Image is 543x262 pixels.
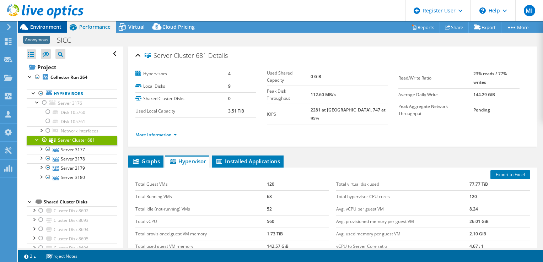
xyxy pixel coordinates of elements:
[135,83,228,90] label: Local Disks
[27,89,117,98] a: Hypervisors
[336,240,469,252] td: vCPU to Server Core ratio
[44,198,117,206] div: Shared Cluster Disks
[135,70,228,77] label: Hypervisors
[135,178,267,191] td: Total Guest VMs
[135,132,177,138] a: More Information
[473,92,495,98] b: 144.29 GiB
[336,190,469,203] td: Total hypervisor CPU cores
[50,74,87,80] b: Collector Run 264
[524,5,535,16] span: MI
[398,75,473,82] label: Read/Write Ratio
[54,36,82,44] h1: SICC
[27,225,117,234] a: Cluster Disk 8694
[135,228,267,240] td: Total provisioned guest VM memory
[267,190,329,203] td: 68
[267,178,329,191] td: 120
[135,240,267,252] td: Total used guest VM memory
[27,145,117,154] a: Server 3177
[267,240,329,252] td: 142.57 GiB
[469,240,530,252] td: 4.67 : 1
[135,108,228,115] label: Used Local Capacity
[27,206,117,215] a: Cluster Disk 8692
[27,163,117,173] a: Server 3179
[479,7,486,14] svg: \n
[128,23,145,30] span: Virtual
[311,92,336,98] b: 112.60 MB/s
[469,190,530,203] td: 120
[228,71,231,77] b: 4
[311,107,386,121] b: 2281 at [GEOGRAPHIC_DATA], 747 at 95%
[336,228,469,240] td: Avg. used memory per guest VM
[406,22,440,33] a: Reports
[208,51,228,60] span: Details
[469,228,530,240] td: 2.10 GiB
[19,252,41,261] a: 2
[169,158,206,165] span: Hypervisor
[215,158,280,165] span: Installed Applications
[58,137,95,143] span: Server Cluster 681
[311,73,321,80] b: 0 GiB
[27,244,117,253] a: Cluster Disk 8696
[27,154,117,163] a: Server 3178
[469,178,530,191] td: 77.77 TiB
[27,234,117,243] a: Cluster Disk 8695
[145,52,206,59] span: Server Cluster 681
[490,170,530,179] a: Export to Excel
[27,73,117,82] a: Collector Run 264
[473,71,507,85] b: 23% reads / 77% writes
[162,23,195,30] span: Cloud Pricing
[228,108,244,114] b: 3.51 TiB
[336,203,469,215] td: Avg. vCPU per guest VM
[267,203,329,215] td: 52
[132,158,160,165] span: Graphs
[398,103,473,117] label: Peak Aggregate Network Throughput
[27,117,117,126] a: Disk 105761
[336,215,469,228] td: Avg. provisioned memory per guest VM
[135,215,267,228] td: Total vCPU
[440,22,469,33] a: Share
[398,91,473,98] label: Average Daily Write
[58,100,82,106] span: Server 3176
[501,22,534,33] a: More
[27,108,117,117] a: Disk 105760
[473,107,490,113] b: Pending
[267,228,329,240] td: 1.73 TiB
[468,22,501,33] a: Export
[228,95,231,102] b: 0
[27,173,117,182] a: Server 3180
[469,215,530,228] td: 26.01 GiB
[135,203,267,215] td: Total Idle (not-running) VMs
[27,136,117,145] a: Server Cluster 681
[79,23,111,30] span: Performance
[27,61,117,73] a: Project
[41,252,82,261] a: Project Notes
[267,88,311,102] label: Peak Disk Throughput
[267,111,311,118] label: IOPS
[23,36,50,44] span: Anonymous
[228,83,231,89] b: 9
[267,215,329,228] td: 560
[469,203,530,215] td: 8.24
[30,23,61,30] span: Environment
[267,70,311,84] label: Used Shared Capacity
[135,190,267,203] td: Total Running VMs
[27,126,117,136] a: Network Interfaces
[27,215,117,225] a: Cluster Disk 8693
[135,95,228,102] label: Shared Cluster Disks
[336,178,469,191] td: Total virtual disk used
[27,98,117,108] a: Server 3176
